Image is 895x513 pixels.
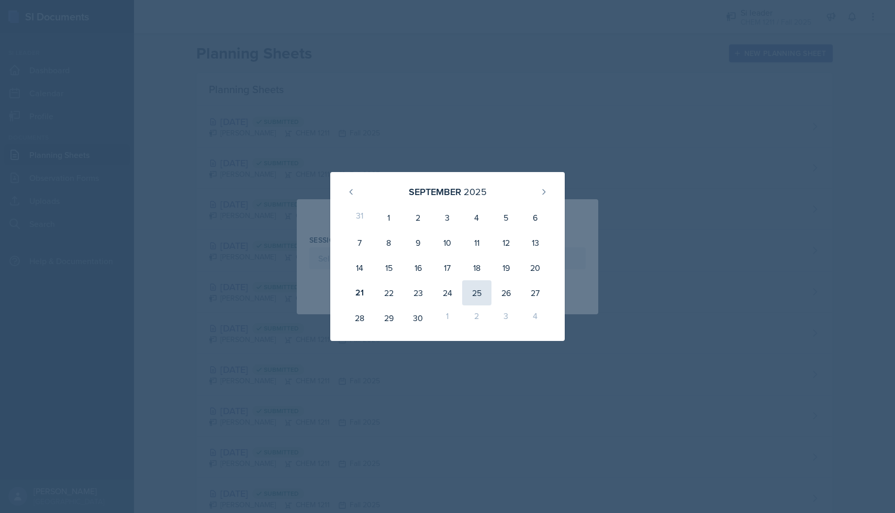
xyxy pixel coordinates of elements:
[491,255,521,280] div: 19
[433,255,462,280] div: 17
[345,255,374,280] div: 14
[462,205,491,230] div: 4
[409,185,461,199] div: September
[404,305,433,330] div: 30
[521,305,550,330] div: 4
[404,230,433,255] div: 9
[433,230,462,255] div: 10
[462,280,491,305] div: 25
[404,255,433,280] div: 16
[462,255,491,280] div: 18
[521,230,550,255] div: 13
[462,305,491,330] div: 2
[491,230,521,255] div: 12
[404,280,433,305] div: 23
[491,205,521,230] div: 5
[491,305,521,330] div: 3
[345,230,374,255] div: 7
[374,255,404,280] div: 15
[521,280,550,305] div: 27
[404,205,433,230] div: 2
[464,185,487,199] div: 2025
[462,230,491,255] div: 11
[433,205,462,230] div: 3
[491,280,521,305] div: 26
[374,280,404,305] div: 22
[345,205,374,230] div: 31
[374,305,404,330] div: 29
[345,280,374,305] div: 21
[521,205,550,230] div: 6
[521,255,550,280] div: 20
[433,305,462,330] div: 1
[374,230,404,255] div: 8
[433,280,462,305] div: 24
[374,205,404,230] div: 1
[345,305,374,330] div: 28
